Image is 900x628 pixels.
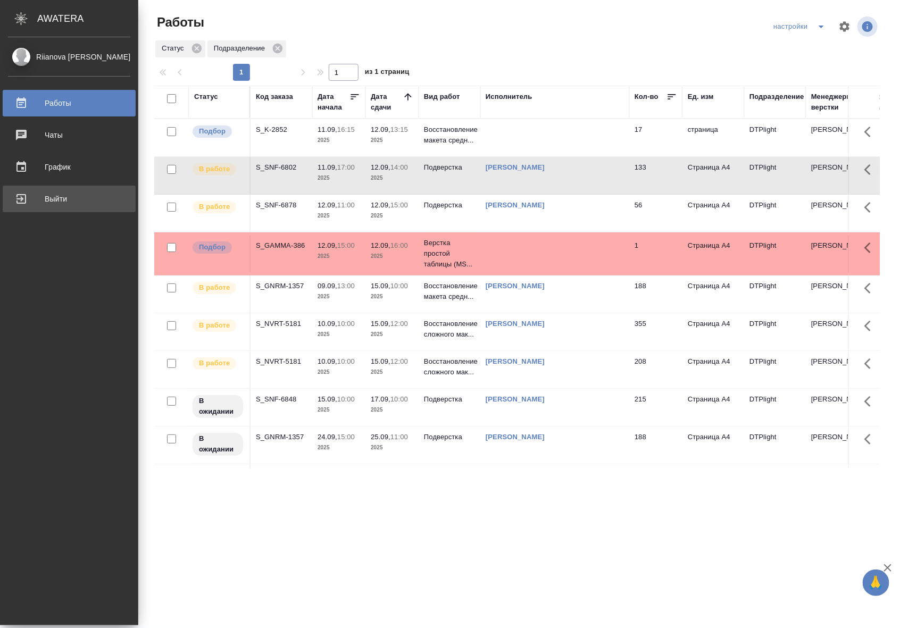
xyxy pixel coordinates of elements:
td: DTPlight [744,351,806,388]
p: 2025 [318,442,360,453]
p: В работе [199,202,230,212]
div: Исполнитель выполняет работу [191,356,244,371]
div: S_SNF-6878 [256,200,307,211]
td: 355 [629,313,682,350]
td: Страница А4 [682,275,744,313]
p: Верстка простой таблицы (MS... [424,238,475,270]
p: [PERSON_NAME] [811,356,862,367]
div: Кол-во [635,91,659,102]
td: DTPlight [744,119,806,156]
p: 12:00 [390,357,408,365]
td: Страница А4 [682,426,744,464]
td: 215 [629,389,682,426]
p: 2025 [318,135,360,146]
a: График [3,154,136,180]
p: [PERSON_NAME] [811,394,862,405]
div: Выйти [8,191,130,207]
p: 12.09, [371,163,390,171]
span: Работы [154,14,204,31]
div: Дата сдачи [371,91,403,113]
span: Посмотреть информацию [857,16,880,37]
p: 15.09, [371,320,390,328]
p: 13:15 [390,125,408,133]
p: Подверстка [424,200,475,211]
a: [PERSON_NAME] [486,163,545,171]
td: DTPlight [744,313,806,350]
p: 2025 [318,405,360,415]
td: 208 [629,351,682,388]
p: 10:00 [390,395,408,403]
button: Здесь прячутся важные кнопки [858,157,884,182]
div: График [8,159,130,175]
p: Подбор [199,242,226,253]
div: Исполнитель выполняет работу [191,281,244,295]
p: 16:00 [390,241,408,249]
p: 2025 [318,251,360,262]
p: В работе [199,320,230,331]
p: В ожидании [199,433,237,455]
a: [PERSON_NAME] [486,282,545,290]
div: Код заказа [256,91,293,102]
div: Можно подбирать исполнителей [191,240,244,255]
p: Подверстка [424,162,475,173]
button: Здесь прячутся важные кнопки [858,275,884,301]
p: 15.09, [318,395,337,403]
td: Страница А4 [682,351,744,388]
p: 2025 [371,405,413,415]
p: 10:00 [337,395,355,403]
button: Здесь прячутся важные кнопки [858,235,884,261]
div: S_GNRM-1357 [256,432,307,442]
td: Страница А4 [682,464,744,501]
p: 14:00 [390,163,408,171]
p: В работе [199,358,230,369]
td: Страница А4 [682,313,744,350]
p: 2025 [318,329,360,340]
p: [PERSON_NAME] [811,124,862,135]
p: Восстановление макета средн... [424,124,475,146]
button: Здесь прячутся важные кнопки [858,426,884,452]
p: 12.09, [371,125,390,133]
p: 12.09, [371,201,390,209]
a: [PERSON_NAME] [486,395,545,403]
a: [PERSON_NAME] [486,320,545,328]
button: Здесь прячутся важные кнопки [858,389,884,414]
p: 2025 [318,173,360,183]
td: Страница А4 [682,235,744,272]
a: [PERSON_NAME] [486,357,545,365]
span: из 1 страниц [365,65,410,81]
a: Выйти [3,186,136,212]
td: 17 [629,119,682,156]
div: Дата начала [318,91,349,113]
p: 2025 [318,291,360,302]
div: Исполнитель выполняет работу [191,200,244,214]
td: Страница А4 [682,389,744,426]
td: 133 [629,157,682,194]
td: 1 [629,235,682,272]
p: 17.09, [371,395,390,403]
td: страница [682,119,744,156]
div: Ед. изм [688,91,714,102]
div: Статус [194,91,218,102]
p: 10:00 [337,320,355,328]
button: Здесь прячутся важные кнопки [858,195,884,220]
p: 25.09, [371,433,390,441]
div: Можно подбирать исполнителей [191,124,244,139]
p: 17:00 [337,163,355,171]
a: [PERSON_NAME] [486,433,545,441]
td: DTPlight [744,464,806,501]
td: DTPlight [744,157,806,194]
p: 12.09, [318,241,337,249]
p: 2025 [371,173,413,183]
p: 09.09, [318,282,337,290]
td: 56 [629,195,682,232]
button: Здесь прячутся важные кнопки [858,351,884,376]
button: Здесь прячутся важные кнопки [858,464,884,490]
div: Подразделение [749,91,804,102]
td: 188 [629,426,682,464]
td: Страница А4 [682,195,744,232]
p: 11.09, [318,125,337,133]
p: 11.09, [318,163,337,171]
p: Подверстка [424,394,475,405]
div: split button [771,18,832,35]
p: 2025 [318,211,360,221]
